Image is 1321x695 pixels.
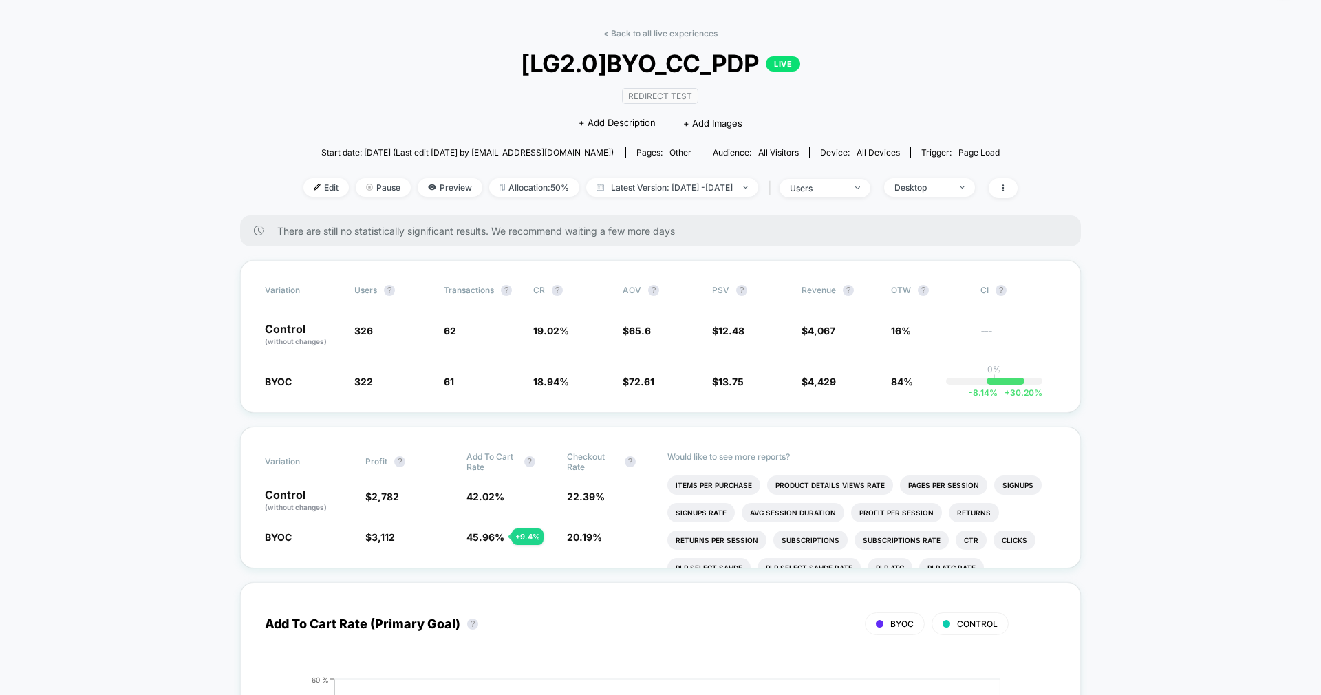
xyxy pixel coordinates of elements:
span: $ [365,491,399,502]
li: Returns Per Session [667,531,766,550]
p: 0% [987,364,1001,374]
span: | [765,178,780,198]
tspan: 60 % [312,675,329,683]
li: Returns [949,503,999,522]
img: rebalance [500,184,505,191]
button: ? [467,619,478,630]
a: < Back to all live experiences [603,28,718,39]
span: Variation [265,285,341,296]
button: ? [524,456,535,467]
span: users [354,285,377,295]
span: 42.02 % [466,491,504,502]
img: end [366,184,373,191]
span: 22.39 % [567,491,605,502]
span: Page Load [958,147,1000,158]
span: $ [365,531,395,543]
li: Avg Session Duration [742,503,844,522]
span: 19.02 % [533,325,569,336]
span: all devices [857,147,900,158]
span: CI [980,285,1056,296]
span: 3,112 [372,531,395,543]
button: ? [648,285,659,296]
div: users [790,183,845,193]
span: 20.19 % [567,531,602,543]
button: ? [552,285,563,296]
span: CR [533,285,545,295]
img: calendar [597,184,604,191]
span: There are still no statistically significant results. We recommend waiting a few more days [277,225,1053,237]
p: Would like to see more reports? [667,451,1056,462]
li: Plp Select Sahde [667,558,751,577]
p: | [993,374,996,385]
span: --- [980,327,1056,347]
div: Audience: [713,147,799,158]
button: ? [996,285,1007,296]
button: ? [394,456,405,467]
img: end [855,186,860,189]
span: + [1005,387,1010,398]
span: CONTROL [957,619,998,629]
span: 45.96 % [466,531,504,543]
span: Edit [303,178,349,197]
span: Latest Version: [DATE] - [DATE] [586,178,758,197]
span: 61 [444,376,454,387]
span: $ [623,325,651,336]
li: Product Details Views Rate [767,475,893,495]
button: ? [384,285,395,296]
span: 16% [891,325,911,336]
span: Redirect Test [622,88,698,104]
li: Plp Select Sahde Rate [758,558,861,577]
li: Pages Per Session [900,475,987,495]
span: (without changes) [265,503,327,511]
li: Plp Atc Rate [919,558,984,577]
span: 12.48 [718,325,744,336]
span: Profit [365,456,387,467]
span: Variation [265,451,341,472]
span: $ [712,376,744,387]
span: $ [802,376,836,387]
span: $ [623,376,654,387]
span: + Add Description [579,116,656,130]
span: 84% [891,376,913,387]
span: 65.6 [629,325,651,336]
button: ? [843,285,854,296]
span: 18.94 % [533,376,569,387]
span: 13.75 [718,376,744,387]
span: BYOC [890,619,914,629]
span: Revenue [802,285,836,295]
li: Profit Per Session [851,503,942,522]
li: Plp Atc [868,558,912,577]
p: Control [265,323,341,347]
button: ? [736,285,747,296]
li: Ctr [956,531,987,550]
button: ? [918,285,929,296]
span: [LG2.0]BYO_CC_PDP [339,49,982,78]
div: Desktop [894,182,949,193]
span: PSV [712,285,729,295]
span: 2,782 [372,491,399,502]
li: Items Per Purchase [667,475,760,495]
span: 326 [354,325,373,336]
li: Subscriptions [773,531,848,550]
span: Pause [356,178,411,197]
span: OTW [891,285,967,296]
li: Subscriptions Rate [855,531,949,550]
span: $ [712,325,744,336]
span: Add To Cart Rate [466,451,517,472]
span: BYOC [265,376,292,387]
div: Trigger: [921,147,1000,158]
li: Signups [994,475,1042,495]
span: Transactions [444,285,494,295]
span: other [669,147,691,158]
li: Signups Rate [667,503,735,522]
span: 72.61 [629,376,654,387]
div: + 9.4 % [512,528,544,545]
button: ? [501,285,512,296]
span: 30.20 % [998,387,1042,398]
img: end [960,186,965,189]
span: (without changes) [265,337,327,345]
span: $ [802,325,835,336]
span: Checkout Rate [567,451,618,472]
span: Start date: [DATE] (Last edit [DATE] by [EMAIL_ADDRESS][DOMAIN_NAME]) [321,147,614,158]
span: 4,067 [808,325,835,336]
